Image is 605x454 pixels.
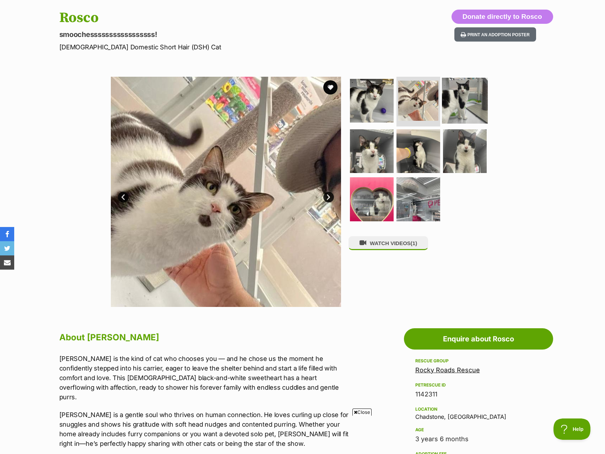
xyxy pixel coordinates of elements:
span: (1) [411,240,417,246]
h2: About [PERSON_NAME] [59,330,353,345]
div: Chadstone, [GEOGRAPHIC_DATA] [415,405,542,420]
img: Photo of Rosco [396,129,440,173]
img: Photo of Rosco [442,78,488,124]
button: favourite [323,80,337,94]
span: Close [352,409,372,416]
img: Photo of Rosco [350,79,394,123]
a: Rocky Roads Rescue [415,366,480,374]
p: [DEMOGRAPHIC_DATA] Domestic Short Hair (DSH) Cat [59,42,360,52]
iframe: Help Scout Beacon - Open [553,418,591,440]
p: [PERSON_NAME] is a gentle soul who thrives on human connection. He loves curling up close for snu... [59,410,353,448]
iframe: Advertisement [130,418,475,450]
img: Photo of Rosco [398,81,438,121]
img: Photo of Rosco [350,129,394,173]
img: Photo of Rosco [396,177,440,221]
a: Prev [118,192,129,202]
img: Photo of Rosco [350,177,394,221]
div: 3 years 6 months [415,434,542,444]
div: Location [415,406,542,412]
a: Enquire about Rosco [404,328,553,350]
p: smoochesssssssssssssssss! [59,29,360,39]
button: Print an adoption poster [454,27,536,42]
p: [PERSON_NAME] is the kind of cat who chooses you — and he chose us the moment he confidently step... [59,354,353,402]
button: WATCH VIDEOS(1) [349,236,428,250]
div: 1142311 [415,389,542,399]
a: Next [323,192,334,202]
button: Donate directly to Rosco [452,10,553,24]
div: Rescue group [415,358,542,364]
div: PetRescue ID [415,382,542,388]
h1: Rosco [59,10,360,26]
img: Photo of Rosco [111,77,341,307]
img: Photo of Rosco [443,129,487,173]
div: Age [415,427,542,433]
